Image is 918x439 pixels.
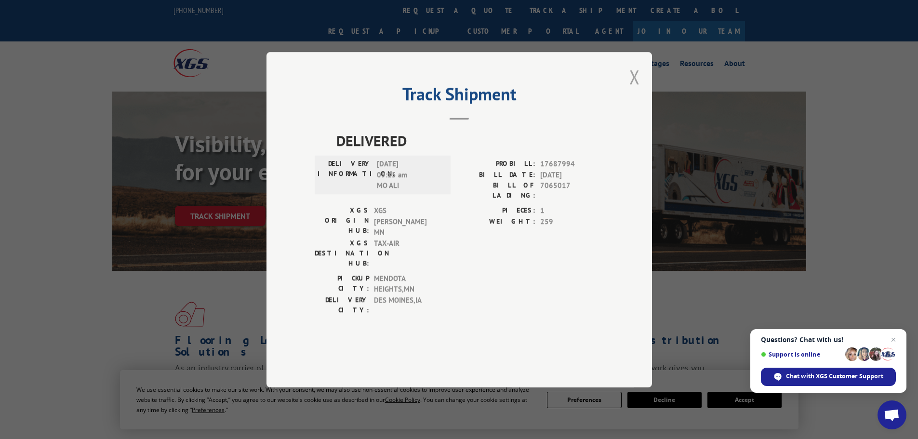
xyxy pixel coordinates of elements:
[315,205,369,238] label: XGS ORIGIN HUB:
[459,180,535,200] label: BILL OF LADING:
[459,159,535,170] label: PROBILL:
[315,238,369,268] label: XGS DESTINATION HUB:
[315,273,369,294] label: PICKUP CITY:
[540,169,604,180] span: [DATE]
[459,205,535,216] label: PIECES:
[374,294,439,315] span: DES MOINES , IA
[540,180,604,200] span: 7065017
[459,169,535,180] label: BILL DATE:
[761,336,896,344] span: Questions? Chat with us!
[374,205,439,238] span: XGS [PERSON_NAME] MN
[315,294,369,315] label: DELIVERY CITY:
[786,372,883,381] span: Chat with XGS Customer Support
[377,159,442,191] span: [DATE] 09:15 am MO ALI
[318,159,372,191] label: DELIVERY INFORMATION:
[761,351,842,358] span: Support is online
[459,216,535,227] label: WEIGHT:
[336,130,604,151] span: DELIVERED
[878,400,906,429] div: Open chat
[629,64,640,90] button: Close modal
[540,216,604,227] span: 259
[540,205,604,216] span: 1
[374,238,439,268] span: TAX-AIR
[761,368,896,386] div: Chat with XGS Customer Support
[540,159,604,170] span: 17687994
[315,87,604,106] h2: Track Shipment
[888,334,899,346] span: Close chat
[374,273,439,294] span: MENDOTA HEIGHTS , MN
